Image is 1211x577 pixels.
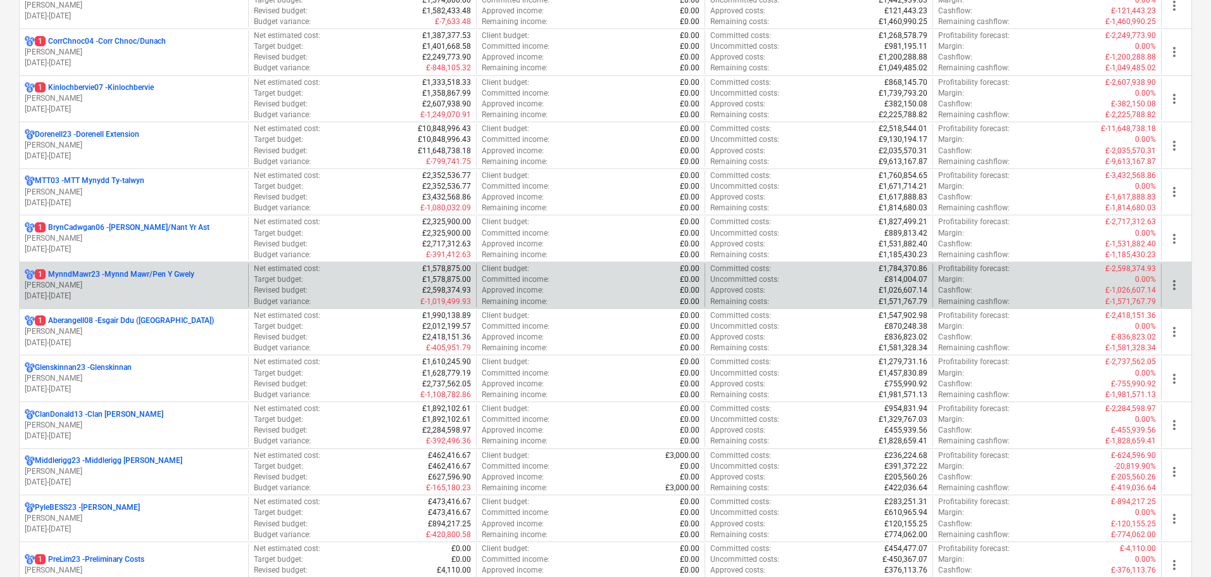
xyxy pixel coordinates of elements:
[938,285,972,296] p: Cashflow :
[879,124,927,134] p: £2,518,544.01
[35,222,46,232] span: 1
[1111,99,1156,110] p: £-382,150.08
[879,52,927,63] p: £1,200,288.88
[680,52,700,63] p: £0.00
[680,77,700,88] p: £0.00
[25,455,35,466] div: Project has multi currencies enabled
[938,63,1010,73] p: Remaining cashflow :
[25,187,243,198] p: [PERSON_NAME]
[879,170,927,181] p: £1,760,854.65
[938,217,1010,227] p: Profitability forecast :
[35,554,46,564] span: 1
[1105,156,1156,167] p: £-9,613,167.87
[938,146,972,156] p: Cashflow :
[25,233,243,244] p: [PERSON_NAME]
[482,296,548,307] p: Remaining income :
[418,146,471,156] p: £11,648,738.18
[25,326,243,337] p: [PERSON_NAME]
[25,222,243,255] div: 1BrynCadwgan06 -[PERSON_NAME]/Nant Yr Ast[PERSON_NAME][DATE]-[DATE]
[710,181,779,192] p: Uncommitted costs :
[35,129,139,140] p: Dorenell23 - Dorenell Extension
[884,6,927,16] p: £121,443.23
[25,431,243,441] p: [DATE] - [DATE]
[482,16,548,27] p: Remaining income :
[25,502,35,513] div: Project has multi currencies enabled
[1135,134,1156,145] p: 0.00%
[879,192,927,203] p: £1,617,888.83
[25,269,243,301] div: 1MynndMawr23 -Mynnd Mawr/Pen Y Gwely[PERSON_NAME][DATE]-[DATE]
[254,310,320,321] p: Net estimated cost :
[1167,91,1182,106] span: more_vert
[254,296,311,307] p: Budget variance :
[35,269,194,280] p: MynndMawr23 - Mynnd Mawr/Pen Y Gwely
[1167,44,1182,60] span: more_vert
[25,315,243,348] div: 1Aberangell08 -Esgair Ddu ([GEOGRAPHIC_DATA])[PERSON_NAME][DATE]-[DATE]
[25,244,243,255] p: [DATE] - [DATE]
[1148,516,1211,577] iframe: Chat Widget
[25,524,243,535] p: [DATE] - [DATE]
[710,146,765,156] p: Approved costs :
[1167,417,1182,433] span: more_vert
[25,47,243,58] p: [PERSON_NAME]
[25,175,243,208] div: MTT03 -MTT Mynydd Ty-talwyn[PERSON_NAME][DATE]-[DATE]
[680,228,700,239] p: £0.00
[422,99,471,110] p: £2,607,938.90
[25,477,243,488] p: [DATE] - [DATE]
[1105,110,1156,120] p: £-2,225,788.82
[938,192,972,203] p: Cashflow :
[938,41,964,52] p: Margin :
[884,274,927,285] p: £814,004.07
[938,30,1010,41] p: Profitability forecast :
[710,156,769,167] p: Remaining costs :
[25,269,35,280] div: Project has multi currencies enabled
[1111,6,1156,16] p: £-121,443.23
[482,156,548,167] p: Remaining income :
[884,41,927,52] p: £981,195.11
[254,134,303,145] p: Target budget :
[25,222,35,233] div: Project has multi currencies enabled
[680,6,700,16] p: £0.00
[25,93,243,104] p: [PERSON_NAME]
[482,263,529,274] p: Client budget :
[25,11,243,22] p: [DATE] - [DATE]
[1105,30,1156,41] p: £-2,249,773.90
[25,82,35,93] div: Project has multi currencies enabled
[710,88,779,99] p: Uncommitted costs :
[482,99,544,110] p: Approved income :
[879,30,927,41] p: £1,268,578.79
[254,41,303,52] p: Target budget :
[25,280,243,291] p: [PERSON_NAME]
[680,203,700,213] p: £0.00
[1135,41,1156,52] p: 0.00%
[938,203,1010,213] p: Remaining cashflow :
[938,239,972,250] p: Cashflow :
[422,52,471,63] p: £2,249,773.90
[420,203,471,213] p: £-1,080,032.09
[35,36,166,47] p: CorrChnoc04 - Corr Chnoc/Dunach
[482,52,544,63] p: Approved income :
[1105,250,1156,260] p: £-1,185,430.23
[254,170,320,181] p: Net estimated cost :
[938,228,964,239] p: Margin :
[680,170,700,181] p: £0.00
[1167,277,1182,293] span: more_vert
[25,362,243,395] div: Glenskinnan23 -Glenskinnan[PERSON_NAME][DATE]-[DATE]
[710,110,769,120] p: Remaining costs :
[25,129,35,140] div: Project has multi currencies enabled
[254,63,311,73] p: Budget variance :
[1105,263,1156,274] p: £-2,598,374.93
[1135,228,1156,239] p: 0.00%
[25,338,243,348] p: [DATE] - [DATE]
[710,192,765,203] p: Approved costs :
[879,63,927,73] p: £1,049,485.02
[680,217,700,227] p: £0.00
[422,192,471,203] p: £3,432,568.86
[1105,285,1156,296] p: £-1,026,607.14
[422,6,471,16] p: £1,582,433.48
[680,296,700,307] p: £0.00
[482,181,549,192] p: Committed income :
[710,52,765,63] p: Approved costs :
[879,156,927,167] p: £9,613,167.87
[680,110,700,120] p: £0.00
[1167,231,1182,246] span: more_vert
